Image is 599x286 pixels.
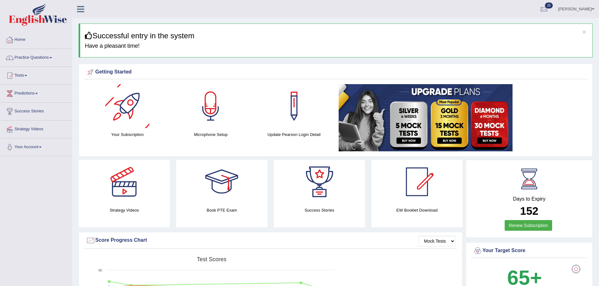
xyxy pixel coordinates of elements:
[0,49,72,65] a: Practice Questions
[473,246,585,256] div: Your Target Score
[371,207,463,213] h4: EW Booklet Download
[256,131,333,138] h4: Update Pearson Login Detail
[520,205,538,217] b: 152
[0,138,72,154] a: Your Account
[85,32,588,40] h3: Successful entry in the system
[197,256,226,262] tspan: Test scores
[89,131,166,138] h4: Your Subscription
[0,67,72,83] a: Tests
[172,131,249,138] h4: Microphone Setup
[86,67,585,77] div: Getting Started
[473,196,585,202] h4: Days to Expiry
[582,29,586,35] button: ×
[0,121,72,136] a: Strategy Videos
[545,3,553,8] span: 26
[505,220,552,231] a: Renew Subscription
[339,84,513,151] img: small5.jpg
[176,207,267,213] h4: Book PTE Exam
[0,103,72,118] a: Success Stories
[86,236,455,245] div: Score Progress Chart
[85,43,588,49] h4: Have a pleasant time!
[0,85,72,100] a: Predictions
[274,207,365,213] h4: Success Stories
[79,207,170,213] h4: Strategy Videos
[0,31,72,47] a: Home
[98,268,102,272] text: 90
